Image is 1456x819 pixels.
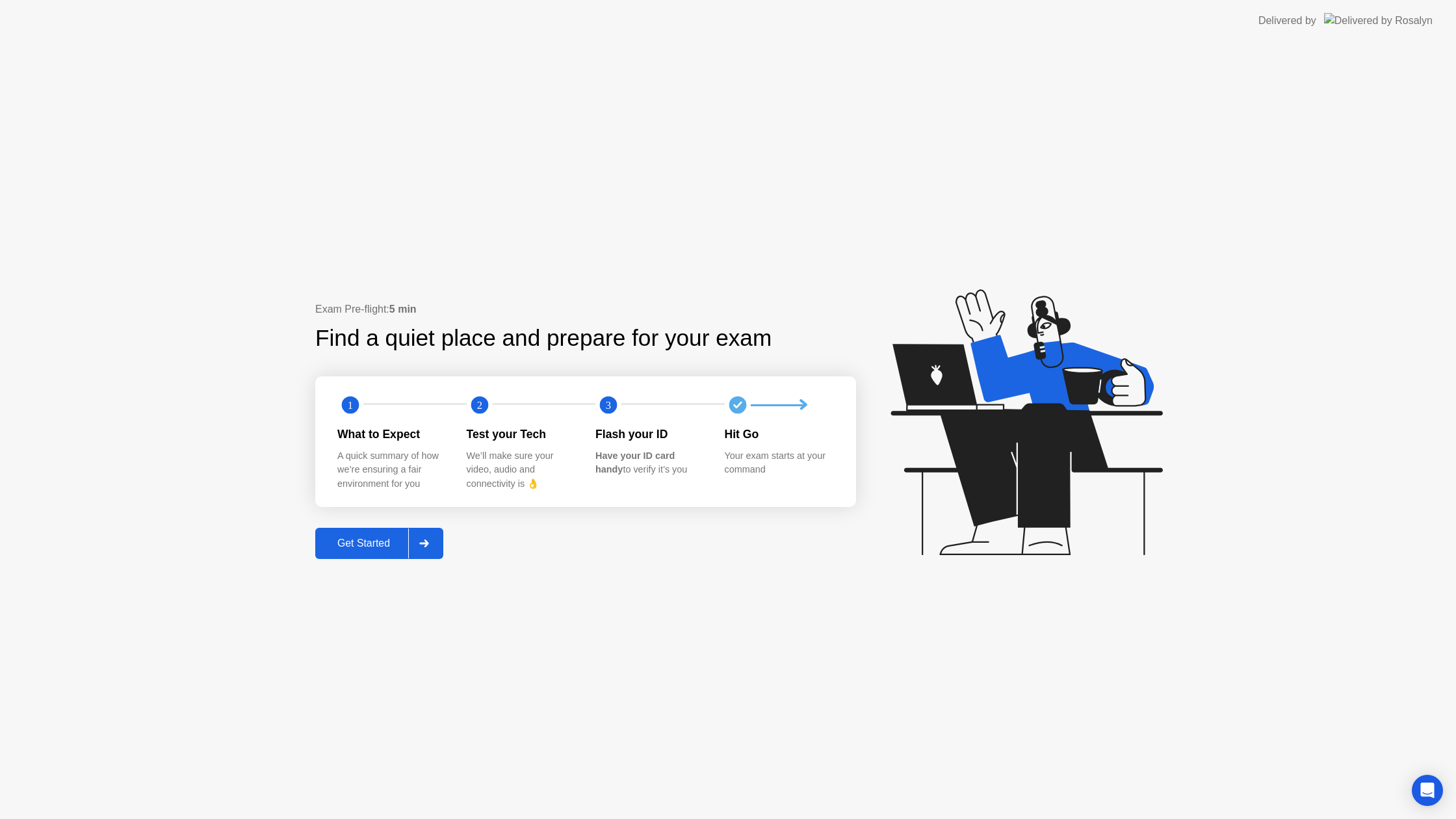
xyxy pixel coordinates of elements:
[348,399,353,411] text: 1
[725,449,833,477] div: Your exam starts at your command
[337,426,446,443] div: What to Expect
[315,321,773,356] div: Find a quiet place and prepare for your exam
[725,426,833,443] div: Hit Go
[595,426,704,443] div: Flash your ID
[389,304,417,315] b: 5 min
[595,449,704,477] div: to verify it’s you
[606,399,611,411] text: 3
[315,528,443,559] button: Get Started
[467,426,575,443] div: Test your Tech
[337,449,446,491] div: A quick summary of how we’re ensuring a fair environment for you
[467,449,575,491] div: We’ll make sure your video, audio and connectivity is 👌
[319,538,408,549] div: Get Started
[1412,775,1443,806] div: Open Intercom Messenger
[315,302,856,317] div: Exam Pre-flight:
[595,450,675,475] b: Have your ID card handy
[1258,13,1316,29] div: Delivered by
[476,399,482,411] text: 2
[1324,13,1433,28] img: Delivered by Rosalyn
